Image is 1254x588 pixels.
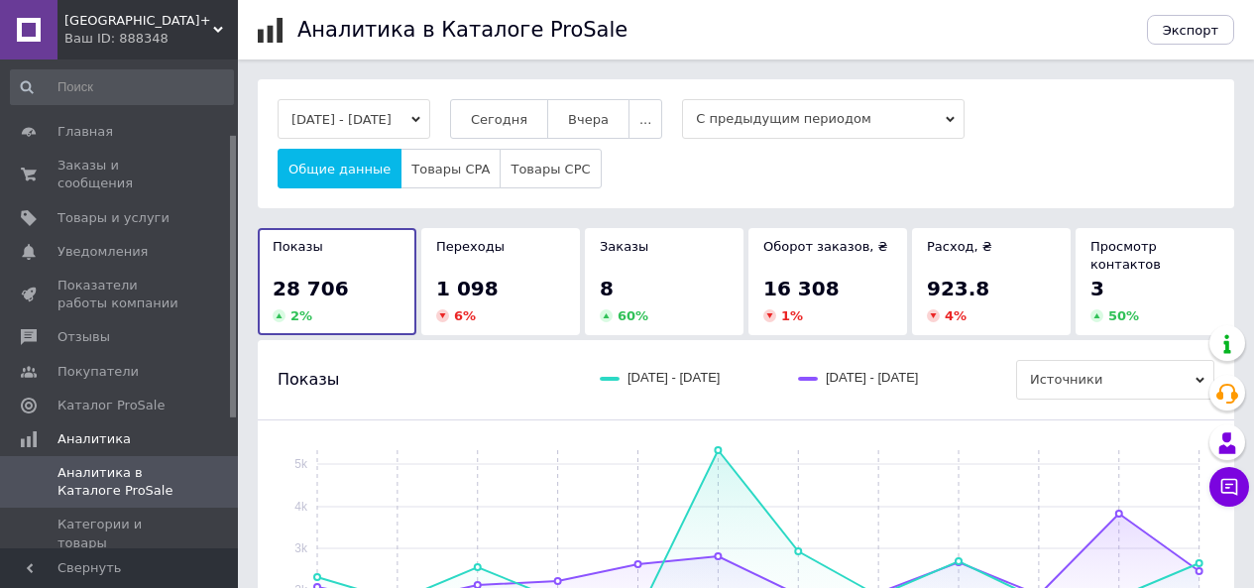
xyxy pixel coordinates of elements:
span: Товары и услуги [57,209,170,227]
span: Каталог ProSale [57,397,165,414]
span: С предыдущим периодом [682,99,965,139]
span: Оборот заказов, ₴ [763,239,888,254]
button: Чат с покупателем [1209,467,1249,507]
span: 28 706 [273,277,349,300]
span: Источники [1016,360,1214,400]
span: 6 % [454,308,476,323]
span: Сан Техно+ [64,12,213,30]
span: Товары CPC [511,162,590,176]
span: Переходы [436,239,505,254]
span: Расход, ₴ [927,239,992,254]
span: 4 % [945,308,967,323]
span: Просмотр контактов [1090,239,1161,272]
text: 3k [294,541,308,555]
button: Вчера [547,99,629,139]
button: Товары CPA [400,149,501,188]
span: 8 [600,277,614,300]
button: Общие данные [278,149,401,188]
span: Показы [273,239,323,254]
span: Показатели работы компании [57,277,183,312]
button: Товары CPC [500,149,601,188]
span: Показы [278,369,339,391]
span: Заказы и сообщения [57,157,183,192]
span: Общие данные [288,162,391,176]
span: Аналитика [57,430,131,448]
span: 1 098 [436,277,499,300]
span: Категории и товары [57,516,183,551]
button: [DATE] - [DATE] [278,99,430,139]
span: 60 % [618,308,648,323]
text: 5k [294,457,308,471]
span: 3 [1090,277,1104,300]
span: Сегодня [471,112,527,127]
button: Сегодня [450,99,548,139]
span: ... [639,112,651,127]
span: 1 % [781,308,803,323]
button: Экспорт [1147,15,1234,45]
span: Аналитика в Каталоге ProSale [57,464,183,500]
span: Вчера [568,112,609,127]
span: Экспорт [1163,23,1218,38]
span: Покупатели [57,363,139,381]
button: ... [628,99,662,139]
span: Уведомления [57,243,148,261]
span: 16 308 [763,277,840,300]
span: 2 % [290,308,312,323]
span: Товары CPA [411,162,490,176]
span: 923.8 [927,277,989,300]
span: Отзывы [57,328,110,346]
h1: Аналитика в Каталоге ProSale [297,18,627,42]
span: Главная [57,123,113,141]
span: 50 % [1108,308,1139,323]
div: Ваш ID: 888348 [64,30,238,48]
text: 4k [294,500,308,514]
span: Заказы [600,239,648,254]
input: Поиск [10,69,234,105]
